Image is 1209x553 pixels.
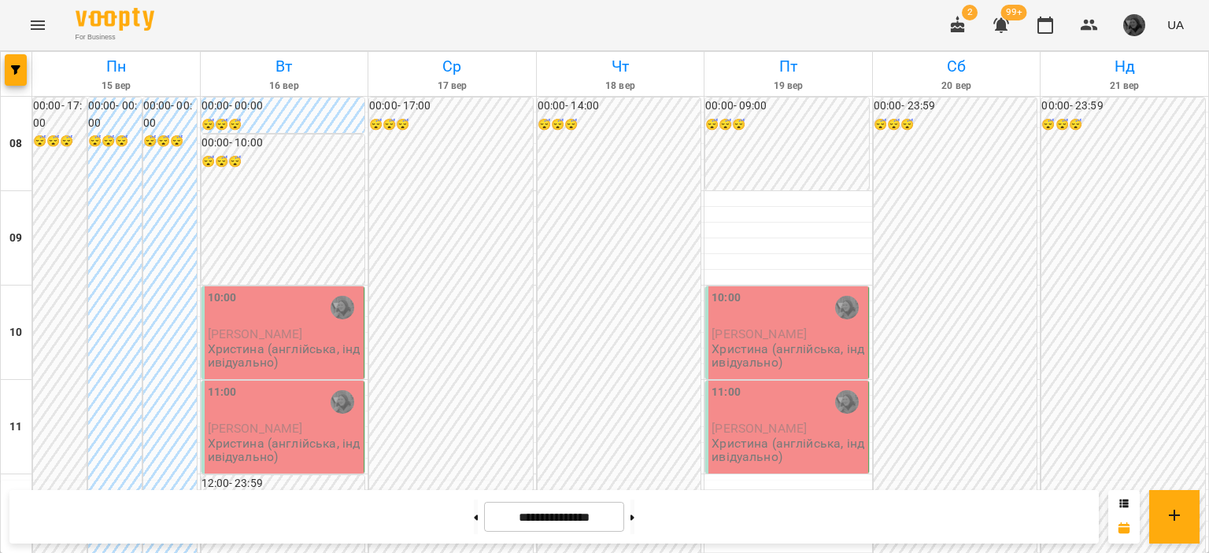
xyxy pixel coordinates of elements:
[208,289,237,307] label: 10:00
[712,289,741,307] label: 10:00
[9,135,22,153] h6: 08
[76,32,154,42] span: For Business
[88,98,142,131] h6: 00:00 - 00:00
[707,79,870,94] h6: 19 вер
[712,342,865,370] p: Христина (англійська, індивідуально)
[33,133,87,150] h6: 😴😴😴
[201,475,365,492] h6: 12:00 - 23:59
[875,54,1038,79] h6: Сб
[76,8,154,31] img: Voopty Logo
[9,230,22,247] h6: 09
[538,98,701,115] h6: 00:00 - 14:00
[201,135,365,152] h6: 00:00 - 10:00
[203,54,366,79] h6: Вт
[712,437,865,464] p: Христина (англійська, індивідуально)
[1043,79,1206,94] h6: 21 вер
[705,98,869,115] h6: 00:00 - 09:00
[201,153,365,171] h6: 😴😴😴
[208,342,361,370] p: Христина (англійська, індивідуально)
[874,116,1037,134] h6: 😴😴😴
[371,54,534,79] h6: Ср
[35,54,198,79] h6: Пн
[208,384,237,401] label: 11:00
[33,98,87,131] h6: 00:00 - 17:00
[143,133,197,150] h6: 😴😴😴
[712,421,807,436] span: [PERSON_NAME]
[208,326,303,341] span: [PERSON_NAME]
[1041,116,1205,134] h6: 😴😴😴
[538,116,701,134] h6: 😴😴😴
[1161,10,1190,39] button: UA
[705,116,869,134] h6: 😴😴😴
[88,133,142,150] h6: 😴😴😴
[369,116,533,134] h6: 😴😴😴
[201,98,365,115] h6: 00:00 - 00:00
[208,421,303,436] span: [PERSON_NAME]
[369,98,533,115] h6: 00:00 - 17:00
[835,390,859,414] img: Губич Христина (а)
[707,54,870,79] h6: Пт
[9,418,22,436] h6: 11
[835,296,859,319] img: Губич Христина (а)
[712,326,807,341] span: [PERSON_NAME]
[874,98,1037,115] h6: 00:00 - 23:59
[331,296,354,319] img: Губич Христина (а)
[331,390,354,414] img: Губич Христина (а)
[143,98,197,131] h6: 00:00 - 00:00
[1167,17,1184,33] span: UA
[35,79,198,94] h6: 15 вер
[1043,54,1206,79] h6: Нд
[539,54,702,79] h6: Чт
[1001,5,1027,20] span: 99+
[1123,14,1145,36] img: 0b99b761047abbbb3b0f46a24ef97f76.jpg
[203,79,366,94] h6: 16 вер
[208,437,361,464] p: Христина (англійська, індивідуально)
[19,6,57,44] button: Menu
[1041,98,1205,115] h6: 00:00 - 23:59
[201,116,365,134] h6: 😴😴😴
[712,384,741,401] label: 11:00
[539,79,702,94] h6: 18 вер
[371,79,534,94] h6: 17 вер
[962,5,978,20] span: 2
[875,79,1038,94] h6: 20 вер
[9,324,22,341] h6: 10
